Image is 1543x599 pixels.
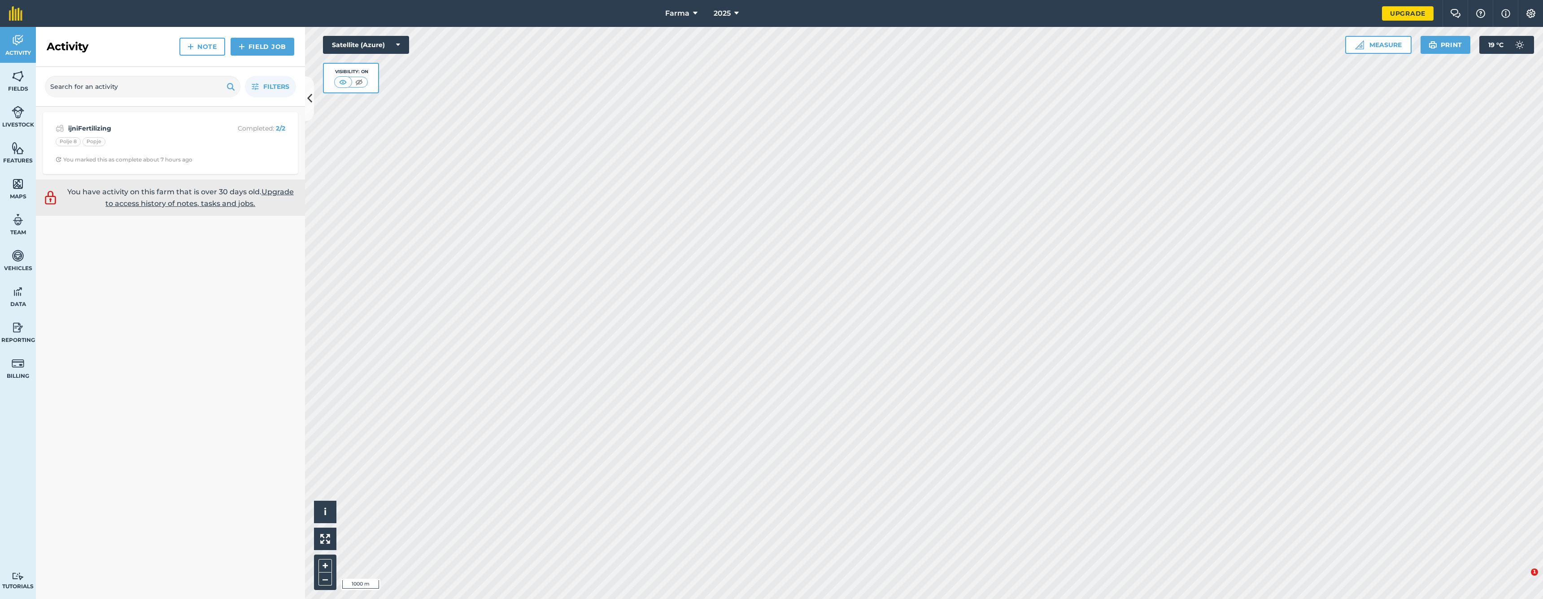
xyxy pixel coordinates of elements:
[276,124,285,132] strong: 2 / 2
[12,141,24,155] img: svg+xml;base64,PHN2ZyB4bWxucz0iaHR0cDovL3d3dy53My5vcmcvMjAwMC9zdmciIHdpZHRoPSI1NiIgaGVpZ2h0PSI2MC...
[12,70,24,83] img: svg+xml;base64,PHN2ZyB4bWxucz0iaHR0cDovL3d3dy53My5vcmcvMjAwMC9zdmciIHdpZHRoPSI1NiIgaGVpZ2h0PSI2MC...
[56,123,64,134] img: svg+xml;base64,PD94bWwgdmVyc2lvbj0iMS4wIiBlbmNvZGluZz0idXRmLTgiPz4KPCEtLSBHZW5lcmF0b3I6IEFkb2JlIE...
[231,38,294,56] a: Field Job
[1488,36,1504,54] span: 19 ° C
[318,573,332,586] button: –
[263,82,289,92] span: Filters
[323,36,409,54] button: Satellite (Azure)
[12,285,24,298] img: svg+xml;base64,PD94bWwgdmVyc2lvbj0iMS4wIiBlbmNvZGluZz0idXRmLTgiPz4KPCEtLSBHZW5lcmF0b3I6IEFkb2JlIE...
[239,41,245,52] img: svg+xml;base64,PHN2ZyB4bWxucz0iaHR0cDovL3d3dy53My5vcmcvMjAwMC9zdmciIHdpZHRoPSIxNCIgaGVpZ2h0PSIyNC...
[1429,39,1437,50] img: svg+xml;base64,PHN2ZyB4bWxucz0iaHR0cDovL3d3dy53My5vcmcvMjAwMC9zdmciIHdpZHRoPSIxOSIgaGVpZ2h0PSIyNC...
[187,41,194,52] img: svg+xml;base64,PHN2ZyB4bWxucz0iaHR0cDovL3d3dy53My5vcmcvMjAwMC9zdmciIHdpZHRoPSIxNCIgaGVpZ2h0PSIyNC...
[1382,6,1434,21] a: Upgrade
[314,501,336,523] button: i
[9,6,22,21] img: fieldmargin Logo
[12,34,24,47] img: svg+xml;base64,PD94bWwgdmVyc2lvbj0iMS4wIiBlbmNvZGluZz0idXRmLTgiPz4KPCEtLSBHZW5lcmF0b3I6IEFkb2JlIE...
[1526,9,1536,18] img: A cog icon
[318,559,332,573] button: +
[105,188,294,208] a: Upgrade to access history of notes, tasks and jobs.
[48,118,292,169] a: ijniFertilizingCompleted: 2/2Polje 8PopjeClock with arrow pointing clockwiseYou marked this as co...
[47,39,88,54] h2: Activity
[1531,568,1538,576] span: 1
[56,137,81,146] div: Polje 8
[12,572,24,581] img: svg+xml;base64,PD94bWwgdmVyc2lvbj0iMS4wIiBlbmNvZGluZz0idXRmLTgiPz4KPCEtLSBHZW5lcmF0b3I6IEFkb2JlIE...
[12,213,24,227] img: svg+xml;base64,PD94bWwgdmVyc2lvbj0iMS4wIiBlbmNvZGluZz0idXRmLTgiPz4KPCEtLSBHZW5lcmF0b3I6IEFkb2JlIE...
[353,78,365,87] img: svg+xml;base64,PHN2ZyB4bWxucz0iaHR0cDovL3d3dy53My5vcmcvMjAwMC9zdmciIHdpZHRoPSI1MCIgaGVpZ2h0PSI0MC...
[12,357,24,370] img: svg+xml;base64,PD94bWwgdmVyc2lvbj0iMS4wIiBlbmNvZGluZz0idXRmLTgiPz4KPCEtLSBHZW5lcmF0b3I6IEFkb2JlIE...
[12,249,24,262] img: svg+xml;base64,PD94bWwgdmVyc2lvbj0iMS4wIiBlbmNvZGluZz0idXRmLTgiPz4KPCEtLSBHZW5lcmF0b3I6IEFkb2JlIE...
[1479,36,1534,54] button: 19 °C
[43,189,58,206] img: svg+xml;base64,PD94bWwgdmVyc2lvbj0iMS4wIiBlbmNvZGluZz0idXRmLTgiPz4KPCEtLSBHZW5lcmF0b3I6IEFkb2JlIE...
[337,78,349,87] img: svg+xml;base64,PHN2ZyB4bWxucz0iaHR0cDovL3d3dy53My5vcmcvMjAwMC9zdmciIHdpZHRoPSI1MCIgaGVpZ2h0PSI0MC...
[56,157,61,162] img: Clock with arrow pointing clockwise
[1511,36,1529,54] img: svg+xml;base64,PD94bWwgdmVyc2lvbj0iMS4wIiBlbmNvZGluZz0idXRmLTgiPz4KPCEtLSBHZW5lcmF0b3I6IEFkb2JlIE...
[214,123,285,133] p: Completed :
[1450,9,1461,18] img: Two speech bubbles overlapping with the left bubble in the forefront
[63,186,298,209] p: You have activity on this farm that is over 30 days old.
[320,534,330,544] img: Four arrows, one pointing top left, one top right, one bottom right and the last bottom left
[245,76,296,97] button: Filters
[665,8,689,19] span: Farma
[1512,568,1534,590] iframe: Intercom live chat
[45,76,240,97] input: Search for an activity
[1345,36,1412,54] button: Measure
[714,8,731,19] span: 2025
[334,68,368,75] div: Visibility: On
[1475,9,1486,18] img: A question mark icon
[1501,8,1510,19] img: svg+xml;base64,PHN2ZyB4bWxucz0iaHR0cDovL3d3dy53My5vcmcvMjAwMC9zdmciIHdpZHRoPSIxNyIgaGVpZ2h0PSIxNy...
[68,123,210,133] strong: ijniFertilizing
[12,177,24,191] img: svg+xml;base64,PHN2ZyB4bWxucz0iaHR0cDovL3d3dy53My5vcmcvMjAwMC9zdmciIHdpZHRoPSI1NiIgaGVpZ2h0PSI2MC...
[324,506,327,517] span: i
[179,38,225,56] a: Note
[1421,36,1471,54] button: Print
[12,321,24,334] img: svg+xml;base64,PD94bWwgdmVyc2lvbj0iMS4wIiBlbmNvZGluZz0idXRmLTgiPz4KPCEtLSBHZW5lcmF0b3I6IEFkb2JlIE...
[83,137,105,146] div: Popje
[227,81,235,92] img: svg+xml;base64,PHN2ZyB4bWxucz0iaHR0cDovL3d3dy53My5vcmcvMjAwMC9zdmciIHdpZHRoPSIxOSIgaGVpZ2h0PSIyNC...
[56,156,192,163] div: You marked this as complete about 7 hours ago
[12,105,24,119] img: svg+xml;base64,PD94bWwgdmVyc2lvbj0iMS4wIiBlbmNvZGluZz0idXRmLTgiPz4KPCEtLSBHZW5lcmF0b3I6IEFkb2JlIE...
[1355,40,1364,49] img: Ruler icon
